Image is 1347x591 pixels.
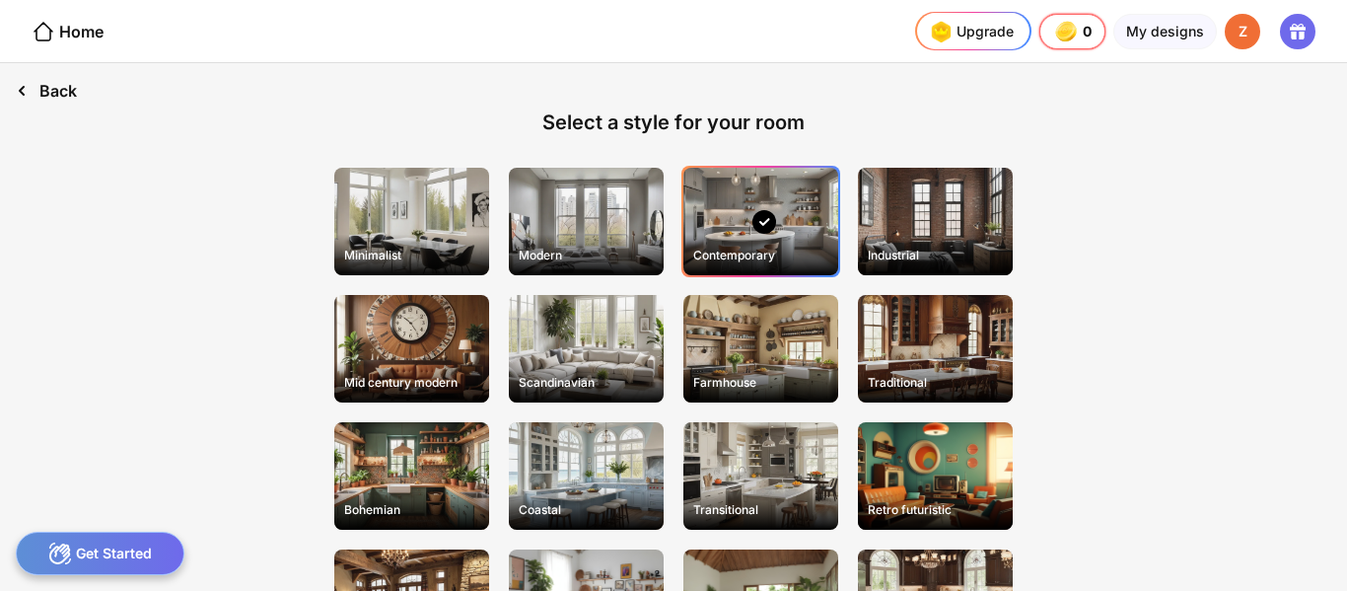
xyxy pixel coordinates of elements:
[336,494,487,525] div: Bohemian
[1083,24,1094,39] span: 0
[925,16,1014,47] div: Upgrade
[542,111,805,134] div: Select a style for your room
[685,494,836,525] div: Transitional
[685,367,836,398] div: Farmhouse
[32,20,104,43] div: Home
[925,16,957,47] img: upgrade-nav-btn-icon.gif
[511,367,662,398] div: Scandinavian
[1113,14,1217,49] div: My designs
[860,367,1011,398] div: Traditional
[336,367,487,398] div: Mid century modern
[860,240,1011,270] div: Industrial
[511,240,662,270] div: Modern
[685,240,836,270] div: Contemporary
[860,494,1011,525] div: Retro futuristic
[1225,14,1260,49] div: Z
[16,532,184,575] div: Get Started
[511,494,662,525] div: Coastal
[336,240,487,270] div: Minimalist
